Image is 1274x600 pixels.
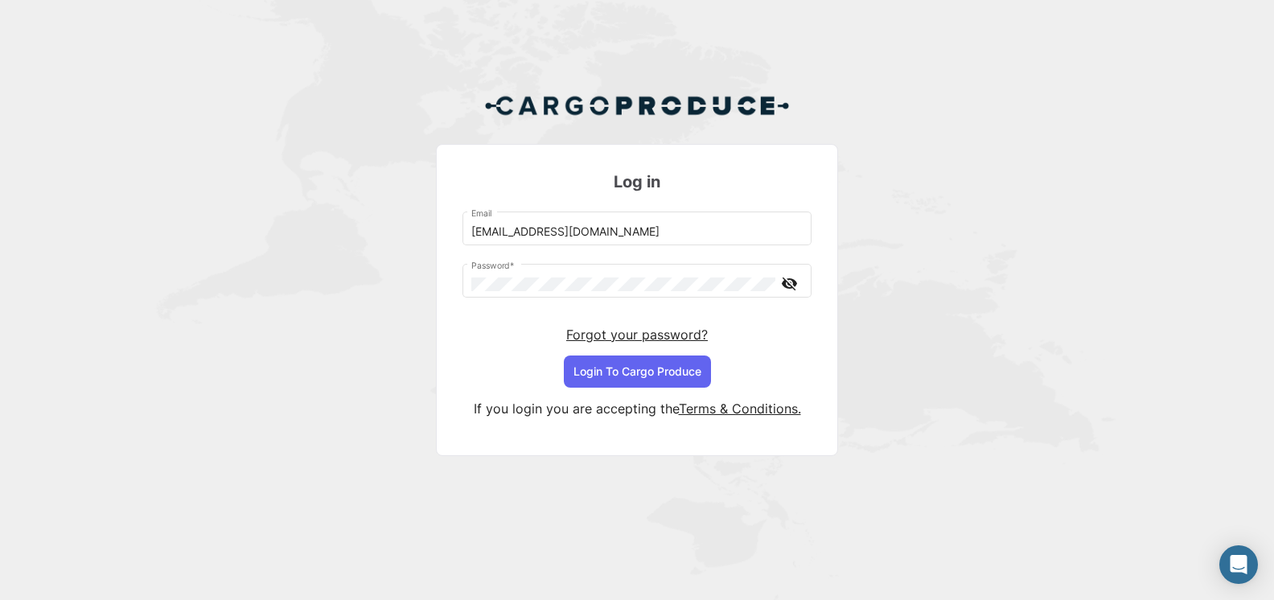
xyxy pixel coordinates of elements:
[474,401,679,417] span: If you login you are accepting the
[779,273,799,294] mat-icon: visibility_off
[566,327,708,343] a: Forgot your password?
[679,401,801,417] a: Terms & Conditions.
[462,171,812,193] h3: Log in
[1219,545,1258,584] div: Abrir Intercom Messenger
[484,86,790,125] img: Cargo Produce Logo
[564,355,711,388] button: Login To Cargo Produce
[471,225,803,239] input: Email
